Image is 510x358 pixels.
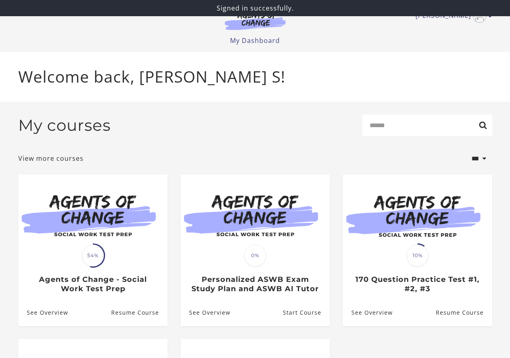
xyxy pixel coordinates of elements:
a: Personalized ASWB Exam Study Plan and ASWB AI Tutor: Resume Course [282,300,329,326]
a: View more courses [18,153,84,163]
img: Agents of Change Logo [216,11,294,30]
p: Signed in successfully. [3,3,507,13]
h3: 170 Question Practice Test #1, #2, #3 [351,275,483,293]
span: 10% [407,245,428,266]
h3: Agents of Change - Social Work Test Prep [27,275,159,293]
a: My Dashboard [230,36,280,45]
h2: My courses [18,116,111,135]
span: 0% [244,245,266,266]
p: Welcome back, [PERSON_NAME] S! [18,65,492,89]
a: Agents of Change - Social Work Test Prep: Resume Course [111,300,167,326]
span: 54% [82,245,104,266]
a: 170 Question Practice Test #1, #2, #3: See Overview [343,300,393,326]
a: 170 Question Practice Test #1, #2, #3: Resume Course [435,300,492,326]
a: Toggle menu [415,10,488,23]
a: Agents of Change - Social Work Test Prep: See Overview [18,300,68,326]
a: Personalized ASWB Exam Study Plan and ASWB AI Tutor: See Overview [181,300,230,326]
h3: Personalized ASWB Exam Study Plan and ASWB AI Tutor [189,275,321,293]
